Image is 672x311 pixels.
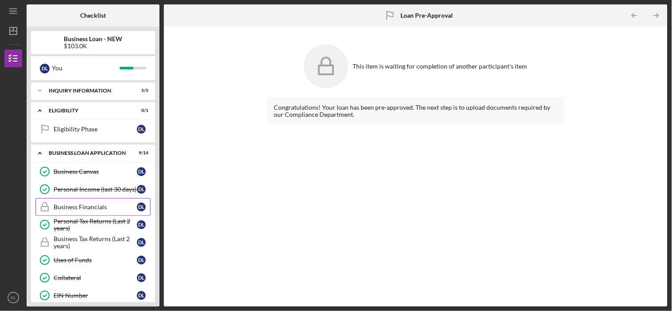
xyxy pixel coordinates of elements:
div: Business Financials [54,203,137,211]
div: D L [40,64,50,73]
a: Personal Tax Returns (Last 2 years)DL [35,216,151,234]
div: 0 / 1 [132,108,148,113]
b: Checklist [80,12,106,19]
div: Collateral [54,274,137,281]
div: D L [137,203,146,211]
text: DL [11,296,16,300]
a: Business Tax Returns (Last 2 years)DL [35,234,151,251]
div: Business Tax Returns (Last 2 years) [54,235,137,250]
a: CollateralDL [35,269,151,287]
div: D L [137,167,146,176]
a: Eligibility PhaseDL [35,120,151,138]
div: BUSINESS LOAN APPLICATION [49,150,126,156]
div: D L [137,273,146,282]
div: D L [137,185,146,194]
b: Business Loan - NEW [64,35,122,42]
div: Personal Tax Returns (Last 2 years) [54,218,137,232]
a: Business FinancialsDL [35,198,151,216]
div: INQUIRY INFORMATION [49,88,126,93]
div: D L [137,125,146,134]
div: Congratulations! Your loan has been pre-approved. The next step is to upload documents required b... [267,97,564,125]
div: EIN Number [54,292,137,299]
div: D L [137,291,146,300]
a: Uses of FundsDL [35,251,151,269]
div: $103.0K [64,42,122,50]
a: Business CanvasDL [35,163,151,180]
div: D L [137,238,146,247]
div: 9 / 14 [132,150,148,156]
div: 5 / 5 [132,88,148,93]
button: DL [4,289,22,307]
div: ELIGIBILITY [49,108,126,113]
div: You [52,61,120,76]
div: D L [137,220,146,229]
div: This item is waiting for completion of another participant's item [353,63,528,70]
a: Personal Income (last 30 days)DL [35,180,151,198]
div: Personal Income (last 30 days) [54,186,137,193]
div: Uses of Funds [54,257,137,264]
a: EIN NumberDL [35,287,151,304]
b: Loan Pre-Approval [401,12,453,19]
div: Business Canvas [54,168,137,175]
div: Eligibility Phase [54,126,137,133]
div: D L [137,256,146,265]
